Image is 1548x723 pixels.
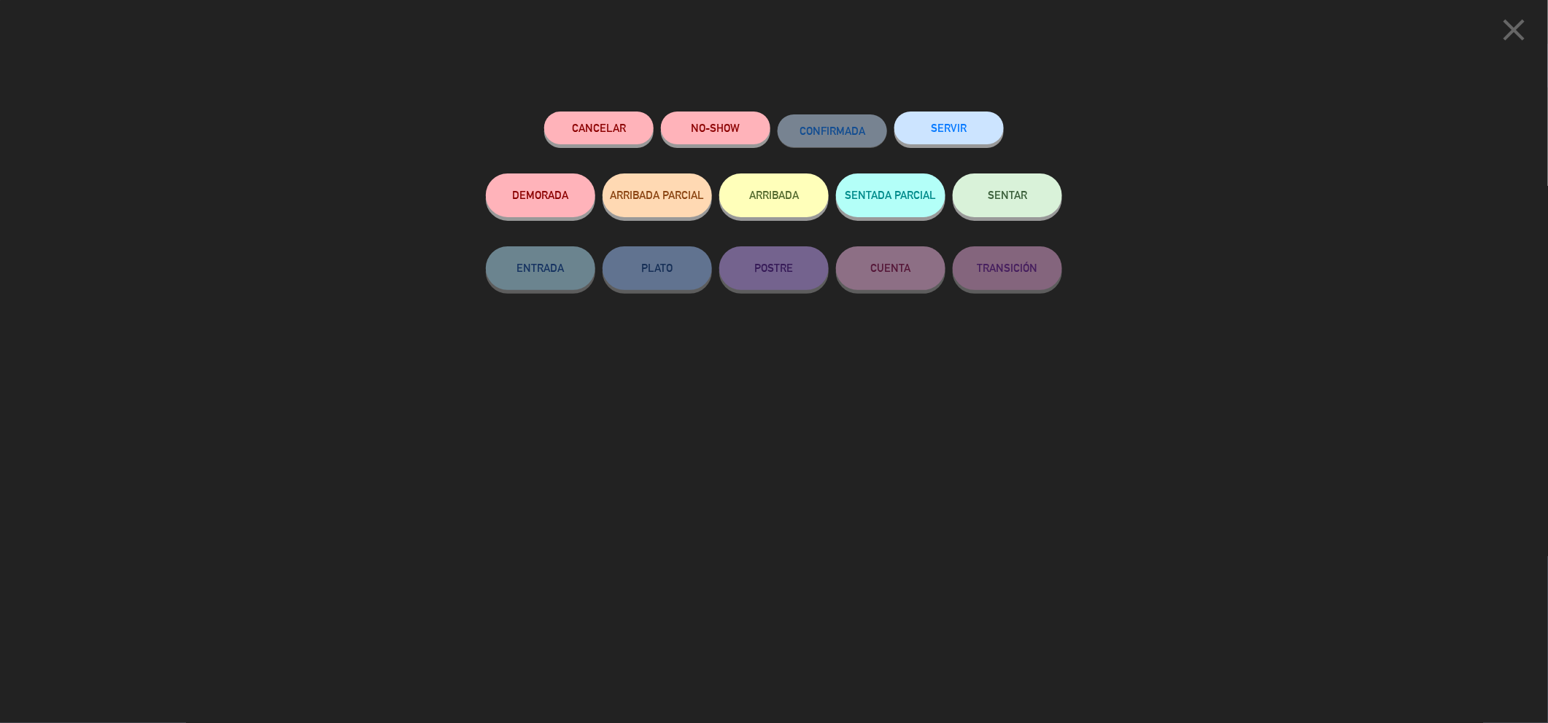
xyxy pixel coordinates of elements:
[1492,11,1537,54] button: close
[486,246,595,290] button: ENTRADA
[544,112,654,144] button: Cancelar
[719,246,829,290] button: POSTRE
[603,246,712,290] button: PLATO
[778,114,887,147] button: CONFIRMADA
[988,189,1027,201] span: SENTAR
[719,173,829,217] button: ARRIBADA
[836,246,945,290] button: CUENTA
[894,112,1004,144] button: SERVIR
[661,112,770,144] button: NO-SHOW
[1496,12,1533,48] i: close
[953,173,1062,217] button: SENTAR
[611,189,705,201] span: ARRIBADA PARCIAL
[486,173,595,217] button: DEMORADA
[603,173,712,217] button: ARRIBADA PARCIAL
[953,246,1062,290] button: TRANSICIÓN
[836,173,945,217] button: SENTADA PARCIAL
[800,125,865,137] span: CONFIRMADA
